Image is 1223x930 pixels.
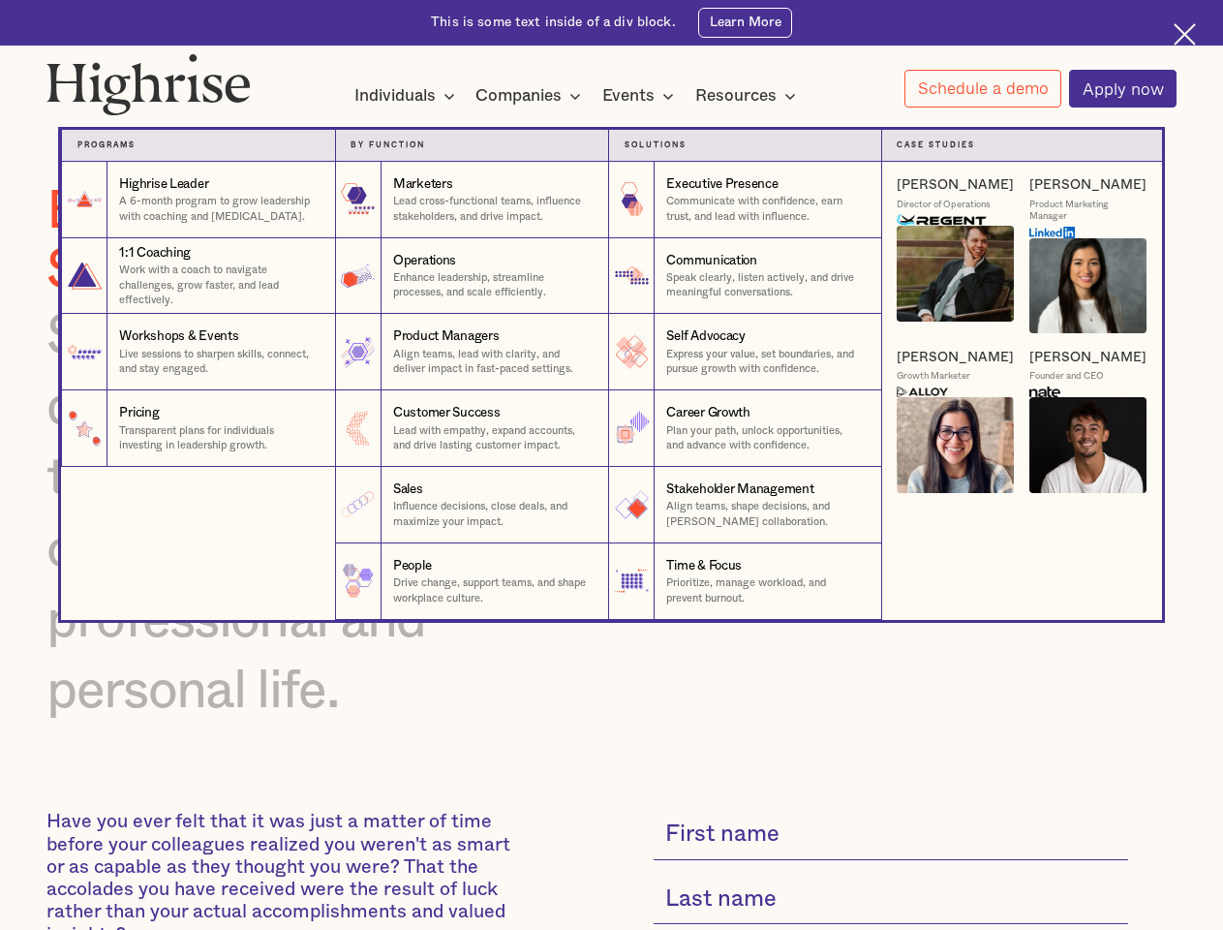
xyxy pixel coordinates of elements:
img: Highrise logo [46,53,251,115]
div: Events [602,84,655,108]
div: Executive Presence [666,175,778,194]
div: Product Marketing Manager [1029,199,1147,223]
strong: Case Studies [897,141,975,149]
p: Influence decisions, close deals, and maximize your impact. [393,499,593,529]
p: Lead cross-functional teams, influence stakeholders, and drive impact. [393,194,593,224]
div: Companies [475,84,562,108]
div: Companies [475,84,587,108]
a: Schedule a demo [904,70,1061,108]
div: Marketers [393,175,453,194]
strong: Programs [77,141,136,149]
p: Transparent plans for individuals investing in leadership growth. [119,423,319,453]
a: Highrise LeaderA 6-month program to grow leadership with coaching and [MEDICAL_DATA]. [61,162,334,238]
p: Work with a coach to navigate challenges, grow faster, and lead effectively. [119,263,319,307]
img: Cross icon [1174,23,1196,46]
div: Sales [393,480,423,499]
a: [PERSON_NAME] [1029,176,1147,194]
div: Communication [666,252,757,270]
div: Product Managers [393,327,500,346]
div: This is some text inside of a div block. [431,14,676,32]
a: SalesInfluence decisions, close deals, and maximize your impact. [335,467,608,543]
div: Resources [695,84,802,108]
div: Workshops & Events [119,327,238,346]
p: Communicate with confidence, earn trust, and lead with influence. [666,194,865,224]
input: First name [654,811,1129,860]
a: OperationsEnhance leadership, streamline processes, and scale efficiently. [335,238,608,315]
p: Express your value, set boundaries, and pursue growth with confidence. [666,347,865,377]
div: Individuals [354,84,461,108]
strong: Solutions [625,141,687,149]
a: CommunicationSpeak clearly, listen actively, and drive meaningful conversations. [608,238,881,315]
a: [PERSON_NAME] [897,349,1014,366]
div: Individuals [354,84,436,108]
div: Time & Focus [666,557,742,575]
a: Stakeholder ManagementAlign teams, shape decisions, and [PERSON_NAME] collaboration. [608,467,881,543]
p: Enhance leadership, streamline processes, and scale efficiently. [393,270,593,300]
div: Founder and CEO [1029,370,1104,383]
a: [PERSON_NAME] [897,176,1014,194]
div: Operations [393,252,456,270]
div: People [393,557,431,575]
p: Live sessions to sharpen skills, connect, and stay engaged. [119,347,319,377]
p: Align teams, lead with clarity, and deliver impact in fast-paced settings. [393,347,593,377]
a: Career GrowthPlan your path, unlock opportunities, and advance with confidence. [608,390,881,467]
a: 1:1 CoachingWork with a coach to navigate challenges, grow faster, and lead effectively. [61,238,334,315]
p: Prioritize, manage workload, and prevent burnout. [666,575,865,605]
div: Highrise Leader [119,175,208,194]
a: MarketersLead cross-functional teams, influence stakeholders, and drive impact. [335,162,608,238]
a: Learn More [698,8,791,38]
div: Stakeholder Management [666,480,813,499]
p: Plan your path, unlock opportunities, and advance with confidence. [666,423,865,453]
div: Resources [695,84,777,108]
a: Executive PresenceCommunicate with confidence, earn trust, and lead with influence. [608,162,881,238]
a: Apply now [1069,70,1177,108]
input: Last name [654,876,1129,925]
a: [PERSON_NAME] [1029,349,1147,366]
a: Product ManagersAlign teams, lead with clarity, and deliver impact in fast-paced settings. [335,314,608,390]
div: Director of Operations [897,199,991,211]
a: Workshops & EventsLive sessions to sharpen skills, connect, and stay engaged. [61,314,334,390]
strong: by function [351,141,425,149]
a: PricingTransparent plans for individuals investing in leadership growth. [61,390,334,467]
div: 1:1 Coaching [119,244,191,263]
div: Customer Success [393,404,501,422]
div: Self Advocacy [666,327,746,346]
div: Pricing [119,404,159,422]
a: Self AdvocacyExpress your value, set boundaries, and pursue growth with confidence. [608,314,881,390]
div: Career Growth [666,404,750,422]
p: Speak clearly, listen actively, and drive meaningful conversations. [666,270,865,300]
p: Drive change, support teams, and shape workplace culture. [393,575,593,605]
a: PeopleDrive change, support teams, and shape workplace culture. [335,543,608,620]
div: Growth Marketer [897,370,970,383]
a: Time & FocusPrioritize, manage workload, and prevent burnout. [608,543,881,620]
div: Events [602,84,680,108]
nav: Individuals [30,99,1192,619]
p: Lead with empathy, expand accounts, and drive lasting customer impact. [393,423,593,453]
p: Align teams, shape decisions, and [PERSON_NAME] collaboration. [666,499,865,529]
p: A 6-month program to grow leadership with coaching and [MEDICAL_DATA]. [119,194,319,224]
a: Customer SuccessLead with empathy, expand accounts, and drive lasting customer impact. [335,390,608,467]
